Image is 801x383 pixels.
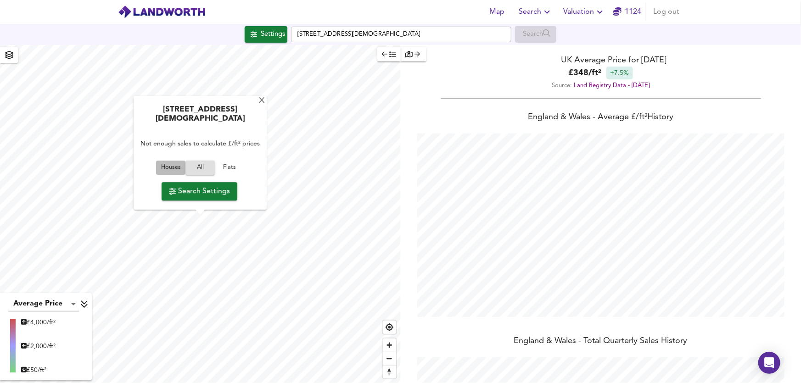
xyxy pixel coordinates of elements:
button: Houses [156,161,185,175]
button: Flats [215,161,244,175]
span: Houses [158,163,183,173]
div: Not enough sales to calculate £/ft² prices [138,129,262,158]
img: logo [118,5,206,19]
div: +7.5% [606,67,633,79]
div: [STREET_ADDRESS][DEMOGRAPHIC_DATA] [138,105,262,129]
span: Search [519,6,553,18]
button: Valuation [560,3,609,21]
button: 1124 [613,3,642,21]
span: Flats [217,163,242,173]
div: Settings [261,28,285,40]
button: Find my location [383,321,396,334]
button: Settings [245,26,287,43]
a: 1124 [613,6,642,18]
div: Average Price [8,297,79,311]
span: Map [486,6,508,18]
div: X [258,97,266,105]
input: Enter a location... [291,27,511,42]
div: Open Intercom Messenger [758,352,780,374]
span: Valuation [564,6,605,18]
button: Zoom in [383,339,396,352]
div: £ 50/ft² [21,366,56,375]
button: Map [482,3,512,21]
div: £ 4,000/ft² [21,318,56,327]
a: Land Registry Data - [DATE] [574,83,650,89]
b: £ 348 / ft² [569,67,602,79]
span: Search Settings [169,185,230,198]
button: Search [515,3,556,21]
div: £ 2,000/ft² [21,342,56,351]
button: Reset bearing to north [383,365,396,378]
button: Log out [650,3,683,21]
div: Click to configure Search Settings [245,26,287,43]
span: Log out [654,6,680,18]
div: Enable a Source before running a Search [515,26,557,43]
span: Reset bearing to north [383,366,396,378]
button: Zoom out [383,352,396,365]
button: Search Settings [162,182,237,200]
span: All [190,163,210,173]
button: All [185,161,215,175]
